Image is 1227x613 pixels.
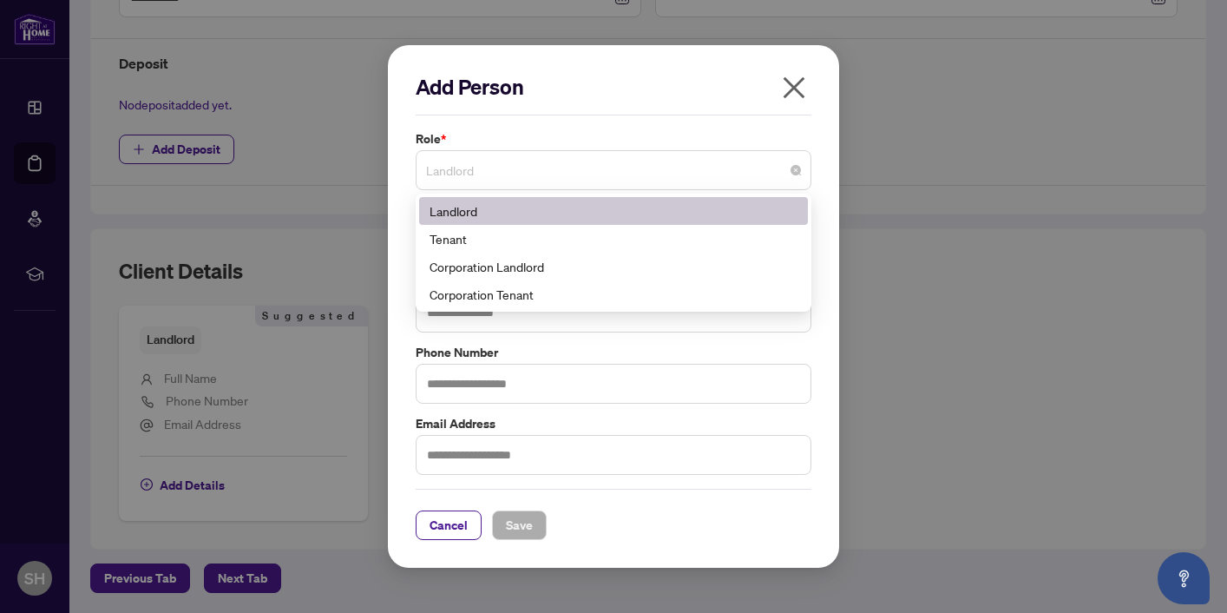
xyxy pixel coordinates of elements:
span: close [780,74,808,102]
span: Landlord [426,154,801,187]
label: Phone Number [416,343,811,362]
div: Tenant [419,225,808,253]
div: Corporation Tenant [430,285,797,304]
label: Role [416,129,811,148]
button: Cancel [416,511,482,540]
h2: Add Person [416,73,811,101]
span: close-circle [791,165,801,175]
button: Open asap [1158,552,1210,604]
div: Tenant [430,229,797,248]
div: Corporation Tenant [419,280,808,308]
div: Corporation Landlord [430,257,797,276]
button: Save [492,511,547,540]
div: Landlord [430,201,797,221]
span: Cancel [430,511,468,539]
label: Email Address [416,414,811,433]
div: Landlord [419,197,808,225]
div: Corporation Landlord [419,253,808,280]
